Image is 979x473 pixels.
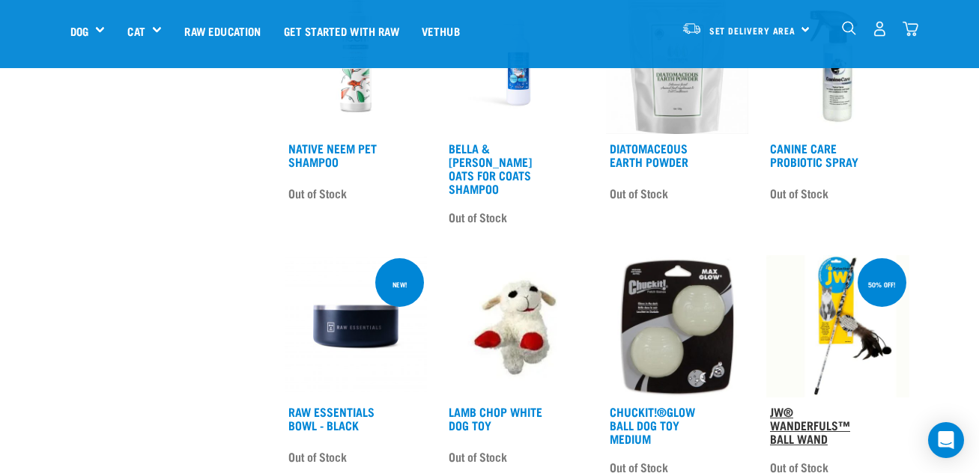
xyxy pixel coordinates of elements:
a: Canine Care Probiotic Spray [770,144,858,165]
img: SH860 600x600 crop center [766,255,909,398]
a: JW® Wanderfuls™ Ball Wand [770,408,850,442]
a: Bella & [PERSON_NAME] Oats for Coats Shampoo [449,144,532,192]
img: home-icon-1@2x.png [842,21,856,35]
img: user.png [872,21,888,37]
a: Get started with Raw [273,1,410,61]
a: Lamb Chop White Dog Toy [449,408,542,428]
a: Diatomaceous Earth Powder [610,144,688,165]
span: Out of Stock [288,182,347,204]
img: A237296 [606,255,749,398]
a: Raw Essentials Bowl - Black [288,408,375,428]
div: Open Intercom Messenger [928,422,964,458]
span: Out of Stock [449,206,507,228]
div: new! [386,273,414,296]
a: Chuckit!®Glow Ball Dog Toy Medium [610,408,695,442]
a: Cat [127,22,145,40]
span: Out of Stock [770,182,828,204]
img: 147206 lamb chop dog toy 2 [445,255,588,398]
span: Out of Stock [610,182,668,204]
a: Raw Education [173,1,272,61]
span: Out of Stock [449,445,507,468]
a: Vethub [410,1,471,61]
a: Dog [70,22,88,40]
img: Black Front [285,255,428,398]
span: Set Delivery Area [709,28,796,33]
a: Native Neem Pet Shampoo [288,144,377,165]
img: home-icon@2x.png [903,21,918,37]
img: van-moving.png [682,22,702,35]
span: Out of Stock [288,445,347,468]
div: 50% off! [861,273,903,296]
